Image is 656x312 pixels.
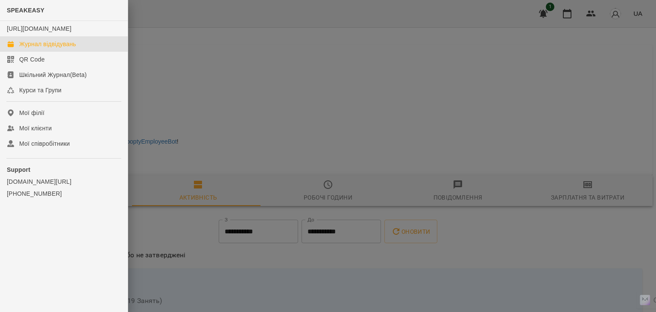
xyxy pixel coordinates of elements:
[19,124,52,132] div: Мої клієнти
[19,139,70,148] div: Мої співробітники
[19,40,76,48] div: Журнал відвідувань
[7,7,44,14] span: SPEAKEASY
[19,109,44,117] div: Мої філії
[19,55,45,64] div: QR Code
[7,165,121,174] p: Support
[7,25,71,32] a: [URL][DOMAIN_NAME]
[19,71,87,79] div: Шкільний Журнал(Beta)
[19,86,61,94] div: Курси та Групи
[7,177,121,186] a: [DOMAIN_NAME][URL]
[7,189,121,198] a: [PHONE_NUMBER]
